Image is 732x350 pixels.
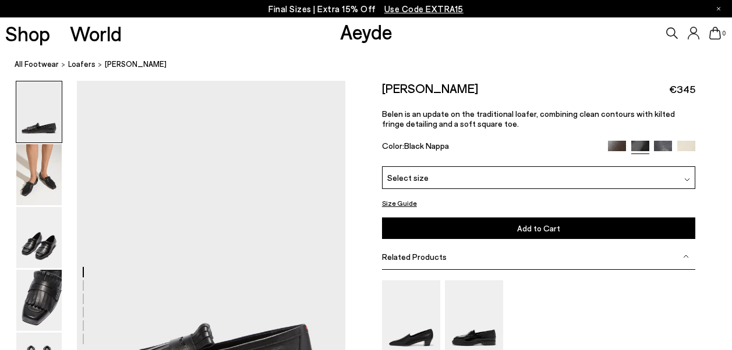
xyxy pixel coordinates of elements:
[15,49,732,81] nav: breadcrumb
[5,23,50,44] a: Shop
[70,23,122,44] a: World
[268,2,464,16] p: Final Sizes | Extra 15% Off
[382,196,417,210] button: Size Guide
[105,58,167,70] span: [PERSON_NAME]
[683,253,689,259] img: svg%3E
[517,223,560,233] span: Add to Cart
[669,82,695,97] span: €345
[68,58,96,70] a: Loafers
[384,3,464,14] span: Navigate to /collections/ss25-final-sizes
[387,172,429,184] span: Select size
[382,109,695,128] p: Belen is an update on the traditional loafer, combining clean contours with kilted fringe detaili...
[709,27,721,40] a: 0
[340,19,392,44] a: Aeyde
[382,252,447,262] span: Related Products
[721,30,727,37] span: 0
[15,58,59,70] a: All Footwear
[16,270,62,331] img: Belen Tassel Loafers - Image 4
[404,141,449,151] span: Black Nappa
[382,141,598,154] div: Color:
[382,217,695,239] button: Add to Cart
[16,144,62,205] img: Belen Tassel Loafers - Image 2
[16,207,62,268] img: Belen Tassel Loafers - Image 3
[16,81,62,142] img: Belen Tassel Loafers - Image 1
[68,59,96,69] span: Loafers
[684,177,690,183] img: svg%3E
[382,81,478,95] h2: [PERSON_NAME]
